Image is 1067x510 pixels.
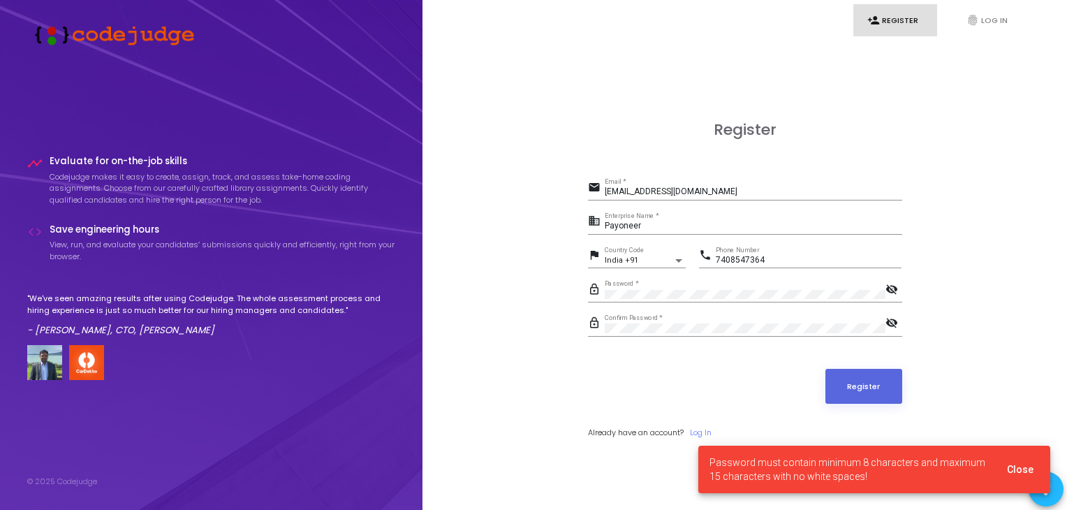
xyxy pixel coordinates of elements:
span: Close [1007,464,1033,475]
div: © 2025 Codejudge [27,476,97,488]
span: Already have an account? [588,427,684,438]
mat-icon: visibility_off [885,316,902,333]
mat-icon: visibility_off [885,282,902,299]
p: View, run, and evaluate your candidates’ submissions quickly and efficiently, right from your bro... [50,239,396,262]
i: person_add [867,14,880,27]
a: person_addRegister [853,4,937,37]
a: Log In [690,427,712,439]
input: Email [605,187,902,197]
i: timeline [27,156,43,171]
p: "We've seen amazing results after using Codejudge. The whole assessment process and hiring experi... [27,293,396,316]
em: - [PERSON_NAME], CTO, [PERSON_NAME] [27,323,214,337]
button: Close [996,457,1045,482]
mat-icon: lock_outline [588,316,605,333]
mat-icon: phone [699,248,716,265]
mat-icon: flag [588,248,605,265]
p: Codejudge makes it easy to create, assign, track, and assess take-home coding assignments. Choose... [50,171,396,206]
input: Phone Number [716,256,902,265]
mat-icon: business [588,214,605,231]
span: India +91 [605,256,638,265]
i: fingerprint [966,14,979,27]
i: code [27,224,43,240]
input: Enterprise Name [605,221,902,231]
mat-icon: lock_outline [588,282,605,299]
h4: Evaluate for on-the-job skills [50,156,396,167]
h3: Register [588,121,902,139]
mat-icon: email [588,180,605,197]
a: fingerprintLog In [952,4,1036,37]
img: user image [27,345,62,380]
h4: Save engineering hours [50,224,396,235]
button: Register [825,369,902,404]
img: company-logo [69,345,104,380]
span: Password must contain minimum 8 characters and maximum 15 characters with no white spaces! [709,456,990,483]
